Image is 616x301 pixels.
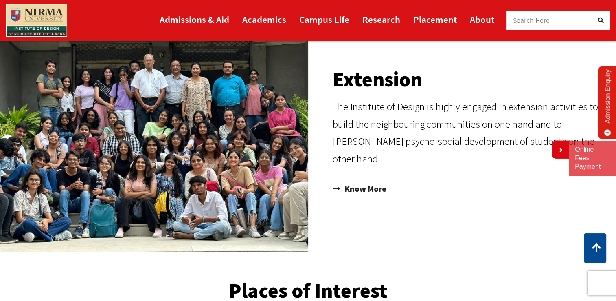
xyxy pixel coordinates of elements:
[362,10,400,29] a: Research
[343,182,386,196] span: Know More
[333,98,608,167] p: The Institute of Design is highly engaged in extension activities to build the neighbouring commu...
[575,146,610,171] a: Online Fees Payment
[513,16,550,25] span: Search Here
[242,10,286,29] a: Academics
[80,281,536,301] h2: Places of Interest
[299,10,349,29] a: Campus Life
[333,182,608,196] a: Know More
[333,69,608,90] h2: Extension
[160,10,229,29] a: Admissions & Aid
[470,10,494,29] a: About
[413,10,457,29] a: Placement
[6,4,67,37] img: main_logo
